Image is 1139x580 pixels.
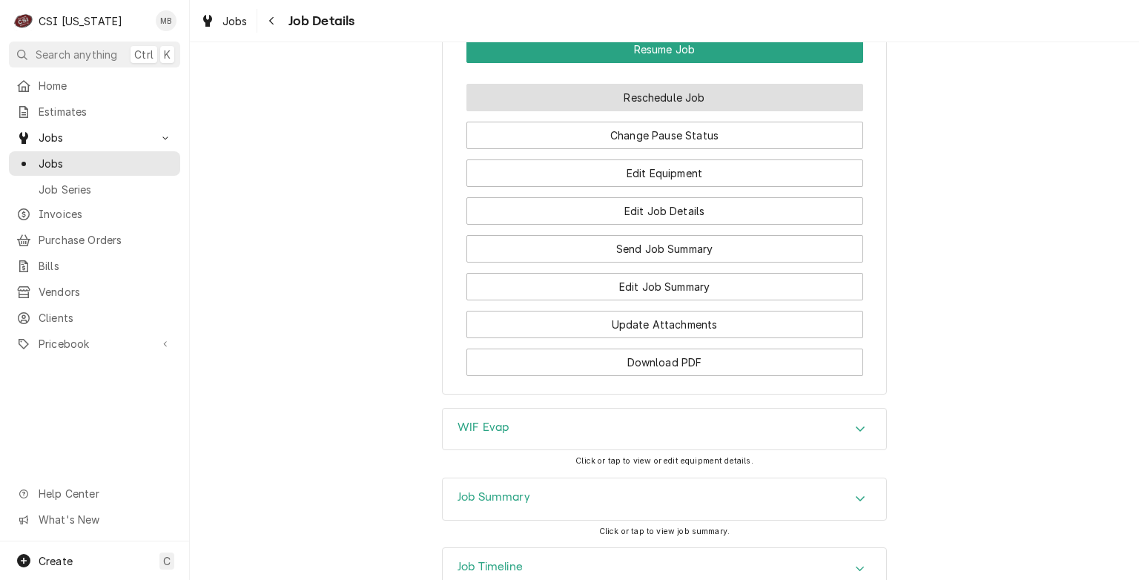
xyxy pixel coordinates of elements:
[39,258,173,274] span: Bills
[39,13,122,29] div: CSI [US_STATE]
[466,36,863,63] div: Button Group Row
[260,9,284,33] button: Navigate back
[13,10,34,31] div: C
[466,263,863,300] div: Button Group Row
[9,73,180,98] a: Home
[156,10,176,31] div: MB
[39,336,151,352] span: Pricebook
[9,125,180,150] a: Go to Jobs
[9,99,180,124] a: Estimates
[284,11,355,31] span: Job Details
[9,280,180,304] a: Vendors
[466,197,863,225] button: Edit Job Details
[575,456,753,466] span: Click or tap to view or edit equipment details.
[39,130,151,145] span: Jobs
[458,560,523,574] h3: Job Timeline
[466,338,863,376] div: Button Group Row
[194,9,254,33] a: Jobs
[9,151,180,176] a: Jobs
[9,306,180,330] a: Clients
[9,507,180,532] a: Go to What's New
[39,156,173,171] span: Jobs
[36,47,117,62] span: Search anything
[9,332,180,356] a: Go to Pricebook
[39,555,73,567] span: Create
[9,254,180,278] a: Bills
[466,187,863,225] div: Button Group Row
[222,13,248,29] span: Jobs
[442,408,887,451] div: WIF Evap
[443,478,886,520] button: Accordion Details Expand Trigger
[39,512,171,527] span: What's New
[466,36,863,376] div: Button Group
[466,225,863,263] div: Button Group Row
[134,47,153,62] span: Ctrl
[443,409,886,450] button: Accordion Details Expand Trigger
[466,36,863,63] button: Resume Job
[466,111,863,149] div: Button Group Row
[466,73,863,111] div: Button Group Row
[599,527,730,536] span: Click or tap to view job summary.
[466,349,863,376] button: Download PDF
[466,149,863,187] div: Button Group Row
[458,421,509,435] h3: WIF Evap
[39,104,173,119] span: Estimates
[163,553,171,569] span: C
[156,10,176,31] div: Matt Brewington's Avatar
[466,273,863,300] button: Edit Job Summary
[443,409,886,450] div: Accordion Header
[39,206,173,222] span: Invoices
[39,310,173,326] span: Clients
[466,159,863,187] button: Edit Equipment
[458,490,530,504] h3: Job Summary
[164,47,171,62] span: K
[466,122,863,149] button: Change Pause Status
[9,42,180,67] button: Search anythingCtrlK
[466,300,863,338] div: Button Group Row
[39,284,173,300] span: Vendors
[466,311,863,338] button: Update Attachments
[9,202,180,226] a: Invoices
[13,10,34,31] div: CSI Kentucky's Avatar
[9,228,180,252] a: Purchase Orders
[9,177,180,202] a: Job Series
[466,63,863,73] div: Button Group Row
[466,84,863,111] button: Reschedule Job
[443,478,886,520] div: Accordion Header
[39,182,173,197] span: Job Series
[39,486,171,501] span: Help Center
[442,478,887,521] div: Job Summary
[466,235,863,263] button: Send Job Summary
[9,481,180,506] a: Go to Help Center
[39,232,173,248] span: Purchase Orders
[39,78,173,93] span: Home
